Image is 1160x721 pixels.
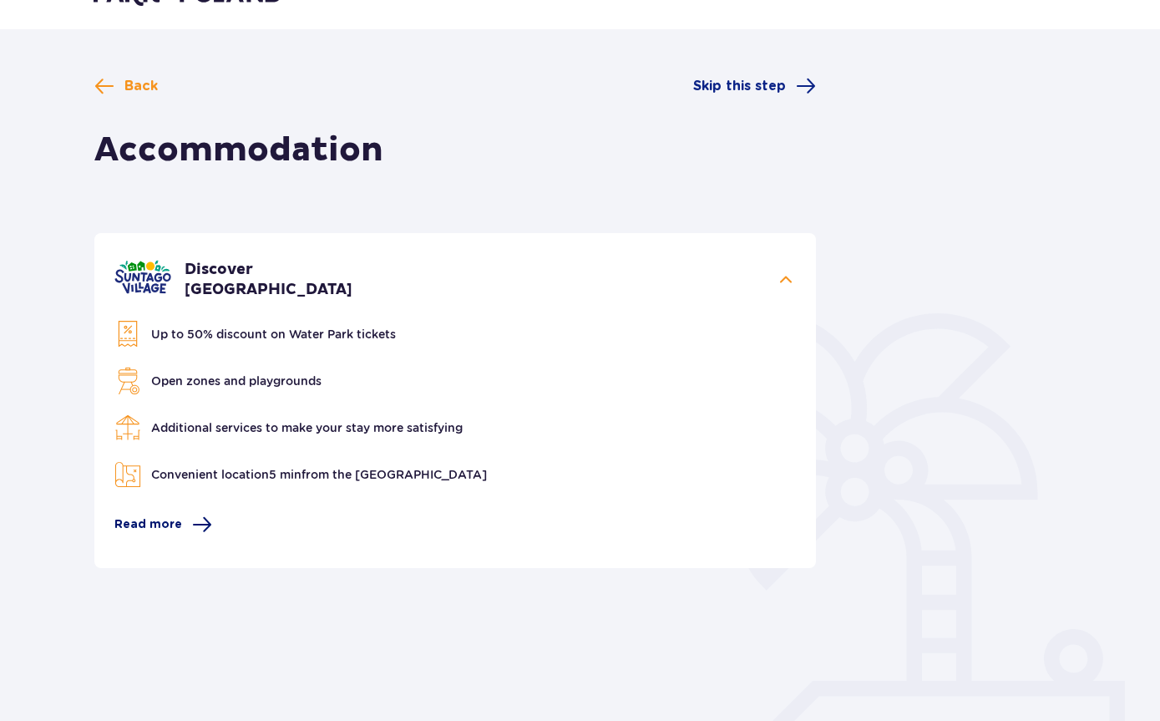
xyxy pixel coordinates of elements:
a: Skip this step [693,77,816,97]
a: Read more [114,515,212,536]
a: Back [94,77,158,97]
span: Open zones and playgrounds [151,375,322,388]
span: 5 min [269,469,301,482]
span: Up to 50% discount on Water Park tickets [151,328,396,342]
span: Back [124,78,158,96]
span: Read more [114,517,182,534]
img: Restaurant Icon [114,415,141,442]
img: Map Icon [114,462,141,489]
span: Skip this step [693,78,786,96]
h1: Accommodation [94,130,383,172]
span: Additional services to make your stay more satisfying [151,422,463,435]
span: Convenient location from the [GEOGRAPHIC_DATA] [151,469,487,482]
img: Discount Icon [114,321,141,348]
img: Suntago Village [114,261,171,295]
img: Grill Icon [114,368,141,395]
p: Discover [GEOGRAPHIC_DATA] [185,261,352,301]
